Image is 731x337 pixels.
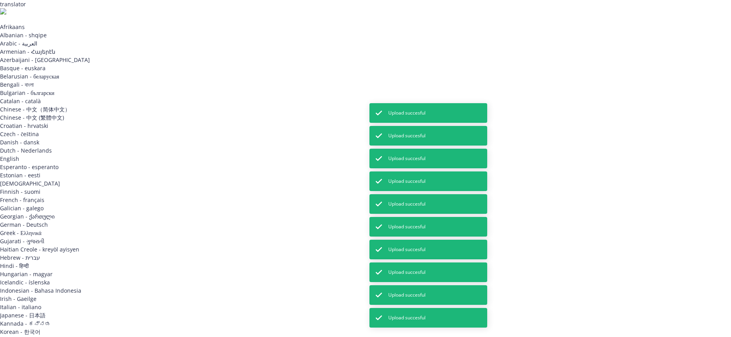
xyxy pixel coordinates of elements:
span: Upload succesful [388,200,426,208]
span: Upload succesful [388,291,426,299]
span: Upload succesful [388,314,426,321]
span: Upload succesful [388,178,426,185]
span: Upload succesful [388,246,426,253]
span: Upload succesful [388,155,426,162]
span: Upload succesful [388,109,426,117]
span: Upload succesful [388,132,426,139]
span: Upload succesful [388,223,426,230]
span: Upload succesful [388,269,426,276]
